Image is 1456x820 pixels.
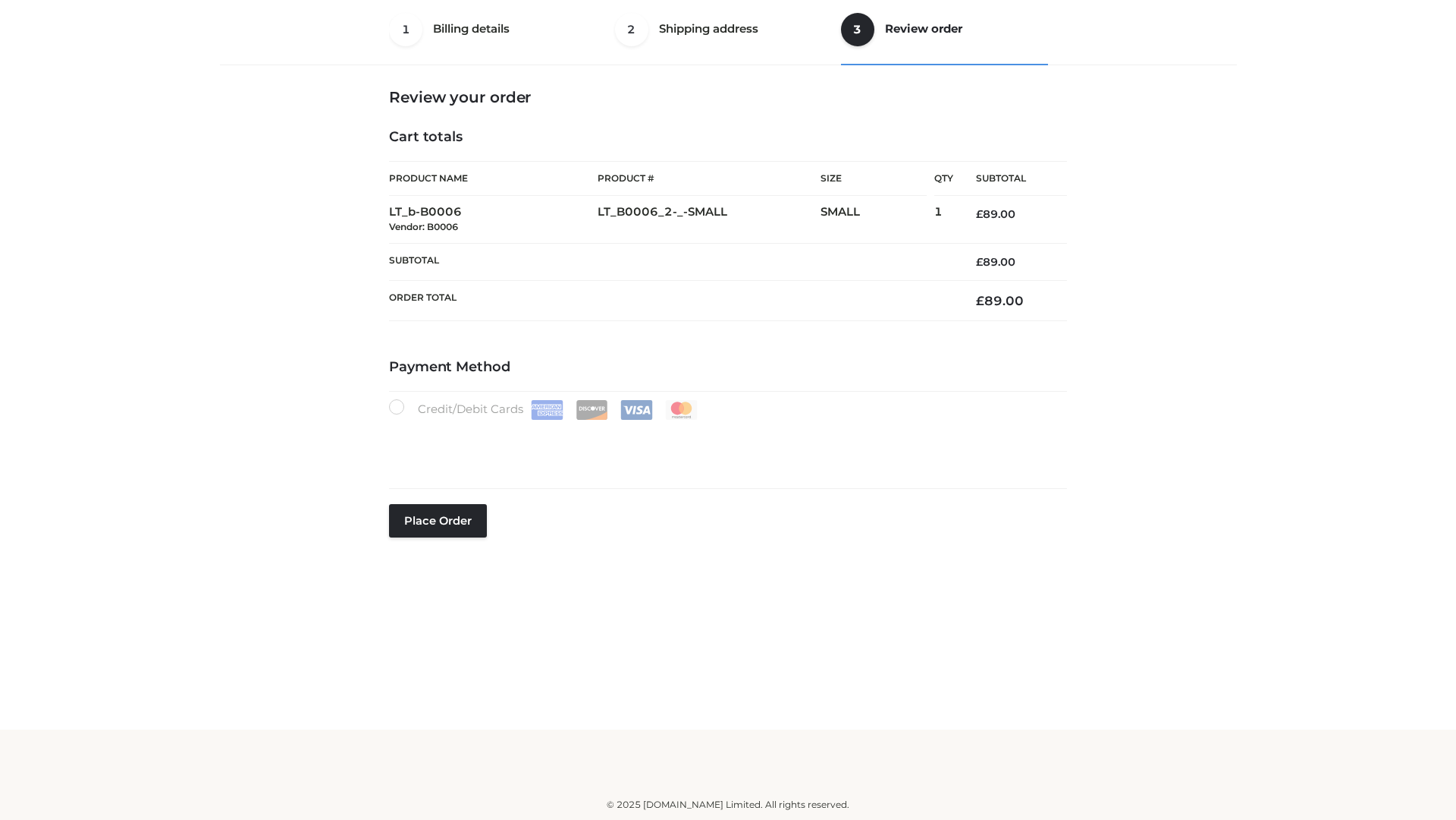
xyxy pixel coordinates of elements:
bdi: 89.00 [976,207,1015,221]
img: Visa [620,400,653,420]
th: Product Name [389,161,598,196]
bdi: 89.00 [976,255,1015,269]
th: Size [821,162,927,196]
h4: Payment Method [389,359,1067,376]
span: £ [976,207,983,221]
img: Mastercard [665,400,698,420]
h3: Review your order [389,88,1067,106]
td: 1 [934,196,953,244]
img: Discover [576,400,608,420]
th: Subtotal [953,162,1067,196]
th: Order Total [389,281,953,321]
span: £ [976,255,983,269]
td: LT_b-B0006 [389,196,598,244]
td: LT_B0006_2-_-SMALL [598,196,821,244]
label: Credit/Debit Cards [389,399,699,420]
h4: Cart totals [389,129,1067,146]
button: Place order [389,504,487,538]
iframe: Secure payment input frame [386,417,1064,472]
th: Product # [598,161,821,196]
img: Amex [531,400,563,420]
span: £ [976,293,984,308]
bdi: 89.00 [976,293,1024,308]
div: © 2025 [DOMAIN_NAME] Limited. All rights reserved. [225,797,1231,812]
th: Qty [934,161,953,196]
th: Subtotal [389,243,953,280]
td: SMALL [821,196,934,244]
small: Vendor: B0006 [389,221,458,232]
